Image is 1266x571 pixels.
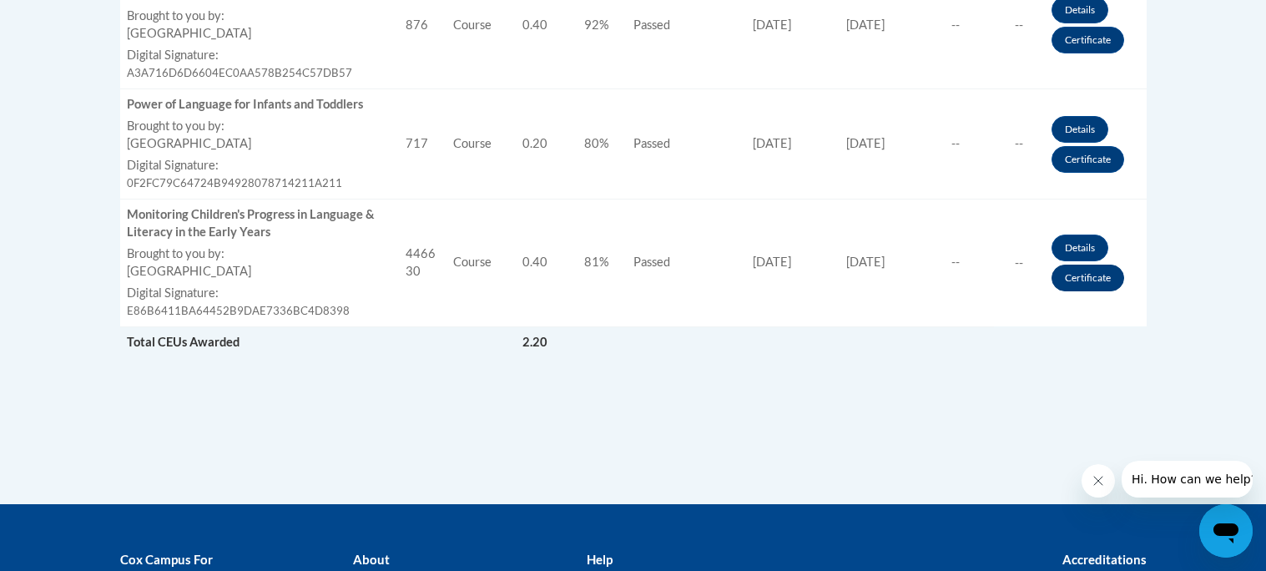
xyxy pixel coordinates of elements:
span: [DATE] [753,255,791,269]
td: -- [917,89,994,200]
td: 717 [399,89,446,200]
span: [DATE] [846,18,885,32]
span: [GEOGRAPHIC_DATA] [127,136,251,150]
td: Course [446,89,498,200]
td: 2.20 [498,326,572,357]
span: [GEOGRAPHIC_DATA] [127,26,251,40]
iframe: Close message [1082,464,1115,498]
label: Digital Signature: [127,47,392,64]
td: -- [994,199,1045,326]
span: 81% [584,255,609,269]
span: A3A716D6D6604EC0AA578B254C57DB57 [127,66,352,79]
td: 446630 [399,199,446,326]
td: -- [917,199,994,326]
span: [GEOGRAPHIC_DATA] [127,264,251,278]
span: 0F2FC79C64724B94928078714211A211 [127,176,342,189]
span: E86B6411BA64452B9DAE7336BC4D8398 [127,304,350,317]
span: Total CEUs Awarded [127,335,240,349]
label: Brought to you by: [127,118,392,135]
label: Brought to you by: [127,8,392,25]
td: -- [994,89,1045,200]
b: Cox Campus For [120,552,213,567]
iframe: Button to launch messaging window [1199,504,1253,558]
td: Passed [621,89,682,200]
td: Course [446,199,498,326]
label: Digital Signature: [127,285,392,302]
span: 92% [584,18,609,32]
div: Power of Language for Infants and Toddlers [127,96,392,114]
a: Certificate [1052,146,1124,173]
div: 0.40 [505,254,566,271]
b: About [353,552,390,567]
td: Actions [1045,89,1147,200]
label: Digital Signature: [127,157,392,174]
a: Details button [1052,116,1108,143]
td: Passed [621,199,682,326]
span: [DATE] [846,136,885,150]
td: Actions [1045,199,1147,326]
span: [DATE] [753,136,791,150]
a: Details button [1052,235,1108,261]
span: [DATE] [753,18,791,32]
span: Hi. How can we help? [10,12,135,25]
b: Help [587,552,613,567]
a: Certificate [1052,27,1124,53]
iframe: Message from company [1122,461,1253,498]
a: Certificate [1052,265,1124,291]
b: Accreditations [1062,552,1147,567]
div: 0.20 [505,135,566,153]
div: Monitoring Children's Progress in Language & Literacy in the Early Years [127,206,392,241]
span: [DATE] [846,255,885,269]
td: Actions [917,326,994,357]
span: 80% [584,136,609,150]
div: 0.40 [505,17,566,34]
label: Brought to you by: [127,245,392,263]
